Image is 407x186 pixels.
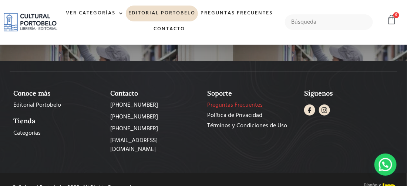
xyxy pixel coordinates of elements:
a: Términos y Condiciones de Uso [207,121,297,130]
h2: Conoce más [13,89,103,97]
h2: Soporte [207,89,297,97]
span: Política de Privacidad [207,111,262,120]
div: Contactar por WhatsApp [374,154,397,176]
span: 0 [393,12,399,18]
h2: Contacto [110,89,200,97]
a: [PHONE_NUMBER] [110,113,200,121]
span: Preguntas Frecuentes [207,101,263,110]
h2: Tienda [13,117,103,125]
a: Editorial Portobelo [13,101,103,110]
a: Preguntas frecuentes [198,6,275,21]
a: [PHONE_NUMBER] [110,124,200,133]
a: Editorial Portobelo [126,6,198,21]
span: [PHONE_NUMBER] [110,101,158,110]
a: Preguntas Frecuentes [207,101,297,110]
a: [PHONE_NUMBER] [110,101,200,110]
span: Términos y Condiciones de Uso [207,121,287,130]
span: Editorial Portobelo [13,101,61,110]
a: 0 [387,14,397,25]
a: Contacto [151,21,188,37]
span: [PHONE_NUMBER] [110,124,158,133]
input: Búsqueda [285,14,373,30]
span: [PHONE_NUMBER] [110,113,158,121]
span: Categorías [13,129,41,138]
h2: Síguenos [304,89,394,97]
a: Categorías [13,129,103,138]
a: [EMAIL_ADDRESS][DOMAIN_NAME] [110,136,200,154]
a: Ver Categorías [63,6,126,21]
a: Política de Privacidad [207,111,297,120]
